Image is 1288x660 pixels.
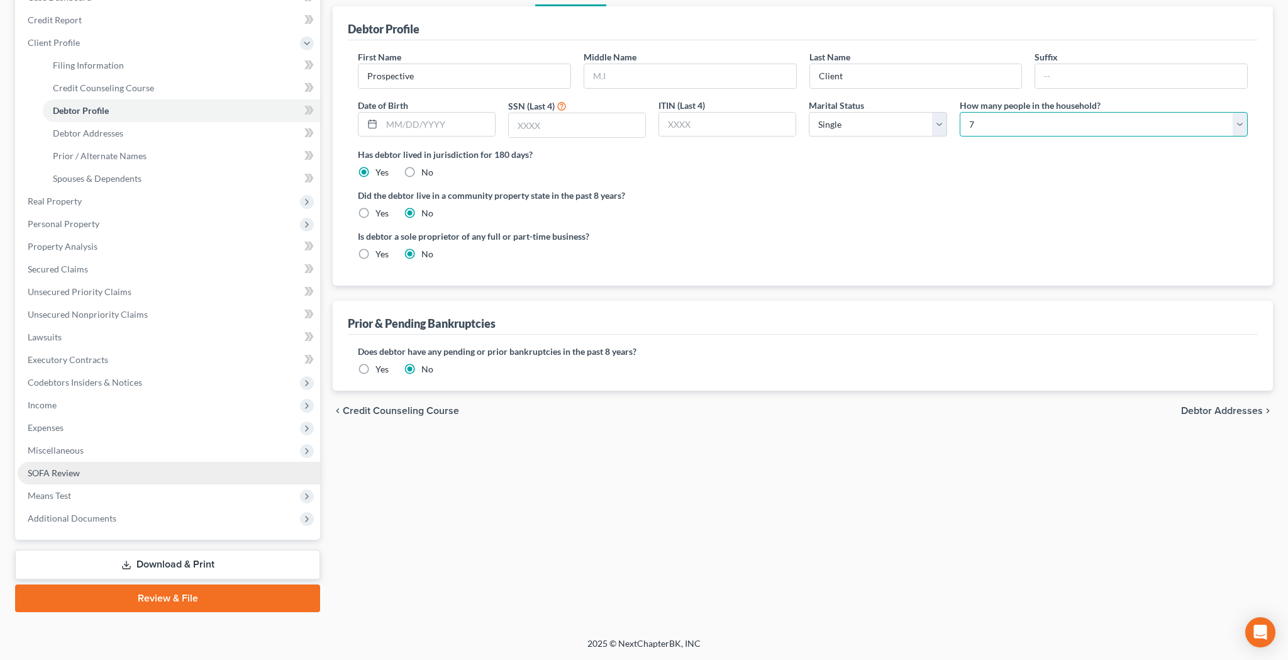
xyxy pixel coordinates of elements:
div: 2025 © NextChapterBK, INC [286,637,1002,660]
span: Debtor Addresses [53,128,123,138]
label: No [421,207,433,220]
i: chevron_right [1263,406,1273,416]
label: Yes [375,207,389,220]
span: Income [28,400,57,410]
input: -- [358,64,570,88]
span: Spouses & Dependents [53,173,142,184]
span: Debtor Addresses [1181,406,1263,416]
label: No [421,248,433,260]
label: Yes [375,248,389,260]
a: Lawsuits [18,326,320,349]
span: Secured Claims [28,264,88,274]
input: -- [1035,64,1247,88]
label: Is debtor a sole proprietor of any full or part-time business? [358,230,797,243]
a: Property Analysis [18,235,320,258]
label: Did the debtor live in a community property state in the past 8 years? [358,189,1248,202]
a: Executory Contracts [18,349,320,371]
a: Download & Print [15,550,320,579]
label: ITIN (Last 4) [658,99,705,112]
label: Middle Name [584,50,636,64]
div: Debtor Profile [348,21,419,36]
label: Yes [375,166,389,179]
input: M.I [584,64,796,88]
span: Unsecured Priority Claims [28,286,131,297]
a: Credit Counseling Course [43,77,320,99]
button: chevron_left Credit Counseling Course [333,406,459,416]
label: Has debtor lived in jurisdiction for 180 days? [358,148,1248,161]
a: SOFA Review [18,462,320,484]
input: -- [810,64,1022,88]
span: Real Property [28,196,82,206]
a: Review & File [15,584,320,612]
label: How many people in the household? [960,99,1101,112]
a: Spouses & Dependents [43,167,320,190]
a: Credit Report [18,9,320,31]
label: No [421,166,433,179]
span: Filing Information [53,60,124,70]
a: Debtor Profile [43,99,320,122]
span: Lawsuits [28,332,62,342]
a: Prior / Alternate Names [43,145,320,167]
i: chevron_left [333,406,343,416]
span: Unsecured Nonpriority Claims [28,309,148,320]
a: Debtor Addresses [43,122,320,145]
span: Codebtors Insiders & Notices [28,377,142,388]
label: SSN (Last 4) [508,99,555,113]
button: Debtor Addresses chevron_right [1181,406,1273,416]
span: Means Test [28,490,71,501]
input: XXXX [509,113,645,137]
a: Unsecured Nonpriority Claims [18,303,320,326]
label: Date of Birth [358,99,408,112]
label: Suffix [1035,50,1058,64]
a: Unsecured Priority Claims [18,281,320,303]
label: Does debtor have any pending or prior bankruptcies in the past 8 years? [358,345,1248,358]
span: Debtor Profile [53,105,109,116]
input: XXXX [659,113,796,137]
span: Additional Documents [28,513,116,523]
span: Credit Counseling Course [343,406,459,416]
a: Filing Information [43,54,320,77]
span: SOFA Review [28,467,80,478]
label: No [421,363,433,376]
span: Client Profile [28,37,80,48]
label: Last Name [809,50,850,64]
span: Credit Counseling Course [53,82,154,93]
span: Personal Property [28,218,99,229]
div: Open Intercom Messenger [1245,617,1275,647]
span: Expenses [28,422,64,433]
div: Prior & Pending Bankruptcies [348,316,496,331]
label: Yes [375,363,389,376]
input: MM/DD/YYYY [382,113,495,137]
label: First Name [358,50,401,64]
a: Secured Claims [18,258,320,281]
span: Miscellaneous [28,445,84,456]
label: Marital Status [809,99,864,112]
span: Credit Report [28,14,82,25]
span: Executory Contracts [28,354,108,365]
span: Prior / Alternate Names [53,150,147,161]
span: Property Analysis [28,241,97,252]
